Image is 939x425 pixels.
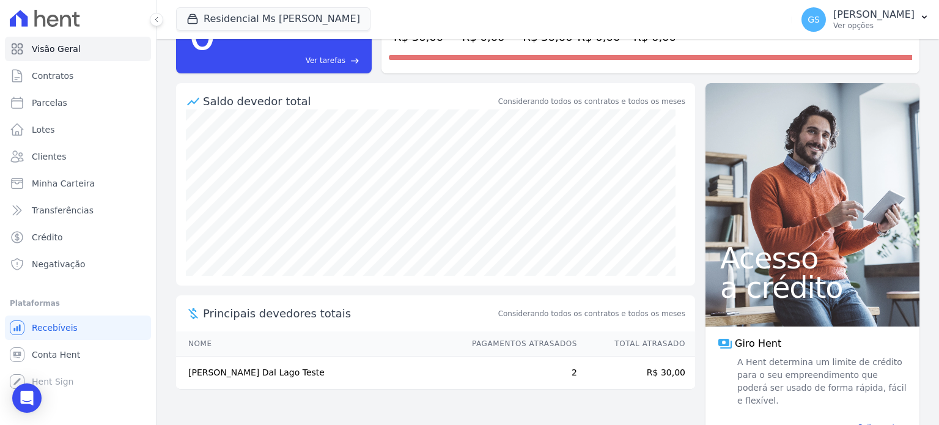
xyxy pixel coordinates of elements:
span: GS [808,15,820,24]
span: Contratos [32,70,73,82]
a: Visão Geral [5,37,151,61]
span: Visão Geral [32,43,81,55]
span: Considerando todos os contratos e todos os meses [498,308,685,319]
a: Clientes [5,144,151,169]
a: Negativação [5,252,151,276]
th: Pagamentos Atrasados [460,331,578,357]
div: Saldo devedor total [203,93,496,109]
a: Conta Hent [5,342,151,367]
span: Ver tarefas [306,55,345,66]
td: 2 [460,357,578,390]
span: a crédito [720,273,905,302]
td: [PERSON_NAME] Dal Lago Teste [176,357,460,390]
a: Parcelas [5,91,151,115]
p: [PERSON_NAME] [833,9,915,21]
div: Considerando todos os contratos e todos os meses [498,96,685,107]
div: Plataformas [10,296,146,311]
span: Clientes [32,150,66,163]
a: Lotes [5,117,151,142]
span: Conta Hent [32,349,80,361]
span: Giro Hent [735,336,781,351]
span: Acesso [720,243,905,273]
button: GS [PERSON_NAME] Ver opções [792,2,939,37]
a: Transferências [5,198,151,223]
p: Ver opções [833,21,915,31]
div: Open Intercom Messenger [12,383,42,413]
span: Parcelas [32,97,67,109]
a: Contratos [5,64,151,88]
span: A Hent determina um limite de crédito para o seu empreendimento que poderá ser usado de forma ráp... [735,356,907,407]
span: Recebíveis [32,322,78,334]
th: Nome [176,331,460,357]
span: east [350,56,359,65]
td: R$ 30,00 [578,357,695,390]
span: Negativação [32,258,86,270]
button: Residencial Ms [PERSON_NAME] [176,7,370,31]
span: Transferências [32,204,94,216]
th: Total Atrasado [578,331,695,357]
span: Minha Carteira [32,177,95,190]
span: Lotes [32,124,55,136]
span: Principais devedores totais [203,305,496,322]
a: Crédito [5,225,151,249]
a: Ver tarefas east [221,55,359,66]
a: Minha Carteira [5,171,151,196]
span: Crédito [32,231,63,243]
a: Recebíveis [5,316,151,340]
